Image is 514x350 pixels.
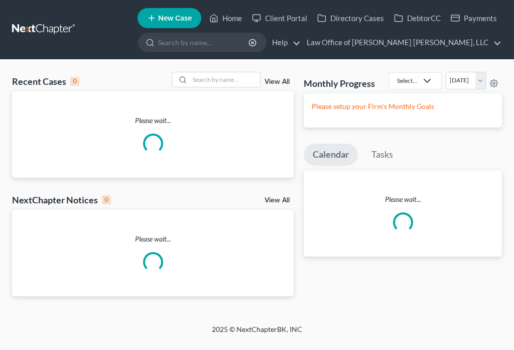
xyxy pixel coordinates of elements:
div: Recent Cases [12,75,79,87]
a: Calendar [304,144,358,166]
div: NextChapter Notices [12,194,111,206]
a: Payments [446,9,502,27]
p: Please wait... [304,194,502,204]
input: Search by name... [158,33,250,52]
a: Client Portal [247,9,312,27]
div: 2025 © NextChapterBK, INC [16,324,498,342]
p: Please wait... [12,234,294,244]
a: Tasks [362,144,402,166]
a: Help [267,34,301,52]
a: DebtorCC [389,9,446,27]
div: Select... [397,76,417,85]
a: View All [265,78,290,85]
p: Please setup your Firm's Monthly Goals [312,101,494,111]
div: 0 [70,77,79,86]
a: Home [204,9,247,27]
input: Search by name... [190,72,260,87]
div: 0 [102,195,111,204]
a: Law Office of [PERSON_NAME] [PERSON_NAME], LLC [302,34,501,52]
span: New Case [158,15,192,22]
a: View All [265,197,290,204]
a: Directory Cases [312,9,389,27]
p: Please wait... [12,115,294,126]
h3: Monthly Progress [304,77,375,89]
